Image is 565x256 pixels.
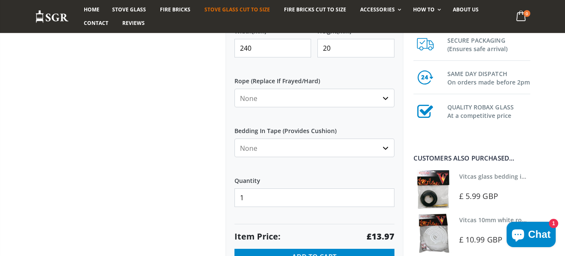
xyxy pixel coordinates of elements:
label: Rope (Replace If Frayed/Hard) [234,70,394,85]
a: Stove Glass [106,3,152,16]
span: Reviews [122,19,145,27]
h3: SAME DAY DISPATCH On orders made before 2pm [447,68,530,87]
span: Home [84,6,99,13]
span: £ 5.99 GBP [459,191,498,201]
a: Home [77,3,106,16]
a: 0 [513,8,530,25]
span: 0 [524,10,530,17]
span: Fire Bricks Cut To Size [284,6,346,13]
a: Reviews [116,16,151,30]
div: Customers also purchased... [413,155,530,161]
span: Accessories [360,6,394,13]
a: Contact [77,16,115,30]
label: Bedding In Tape (Provides Cushion) [234,120,394,135]
span: Stove Glass [112,6,146,13]
strong: £13.97 [367,231,394,242]
img: Vitcas white rope, glue and gloves kit 10mm [413,213,453,253]
span: Contact [84,19,108,27]
a: Accessories [354,3,405,16]
h3: QUALITY ROBAX GLASS At a competitive price [447,101,530,120]
span: Fire Bricks [160,6,190,13]
label: Quantity [234,170,394,185]
span: Stove Glass Cut To Size [204,6,270,13]
a: About us [446,3,485,16]
img: Vitcas stove glass bedding in tape [413,170,453,209]
span: About us [453,6,479,13]
span: Item Price: [234,231,281,242]
span: How To [413,6,435,13]
a: Fire Bricks [154,3,197,16]
a: Stove Glass Cut To Size [198,3,276,16]
span: £ 10.99 GBP [459,234,502,245]
a: How To [407,3,445,16]
a: Fire Bricks Cut To Size [278,3,353,16]
inbox-online-store-chat: Shopify online store chat [504,222,558,249]
img: Stove Glass Replacement [35,10,69,24]
h3: SECURE PACKAGING (Ensures safe arrival) [447,35,530,53]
